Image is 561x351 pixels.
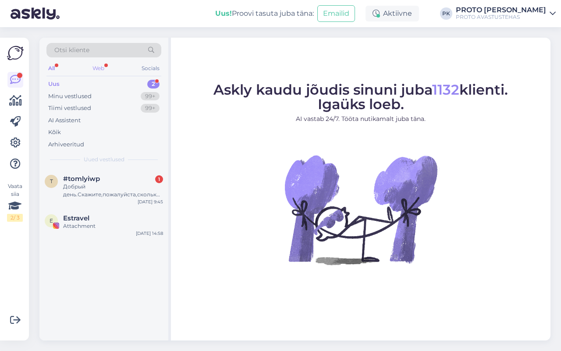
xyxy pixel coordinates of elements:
[138,199,163,205] div: [DATE] 9:45
[63,183,163,199] div: Добрый день.Скажите,пожалуйста,сколько стоит экскурсия в ваш центр Прото?И можно свободно билеты ...
[48,92,92,101] div: Minu vestlused
[63,175,100,183] span: #tomlyiwp
[50,217,53,224] span: E
[50,178,53,184] span: t
[155,175,163,183] div: 1
[213,114,508,124] p: AI vastab 24/7. Tööta nutikamalt juba täna.
[141,92,160,101] div: 99+
[432,81,459,98] span: 1132
[7,45,24,61] img: Askly Logo
[46,63,57,74] div: All
[48,116,81,125] div: AI Assistent
[366,6,419,21] div: Aktiivne
[140,63,161,74] div: Socials
[7,182,23,222] div: Vaata siia
[147,80,160,89] div: 2
[141,104,160,113] div: 99+
[215,8,314,19] div: Proovi tasuta juba täna:
[48,140,84,149] div: Arhiveeritud
[48,128,61,137] div: Kõik
[54,46,89,55] span: Otsi kliente
[48,80,60,89] div: Uus
[213,81,508,113] span: Askly kaudu jõudis sinuni juba klienti. Igaüks loeb.
[91,63,106,74] div: Web
[282,131,440,288] img: No Chat active
[215,9,232,18] b: Uus!
[63,222,163,230] div: Attachment
[48,104,91,113] div: Tiimi vestlused
[7,214,23,222] div: 2 / 3
[440,7,452,20] div: PK
[456,7,556,21] a: PROTO [PERSON_NAME]PROTO AVASTUSTEHAS
[456,14,546,21] div: PROTO AVASTUSTEHAS
[456,7,546,14] div: PROTO [PERSON_NAME]
[136,230,163,237] div: [DATE] 14:58
[317,5,355,22] button: Emailid
[84,156,124,163] span: Uued vestlused
[63,214,89,222] span: Estravel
